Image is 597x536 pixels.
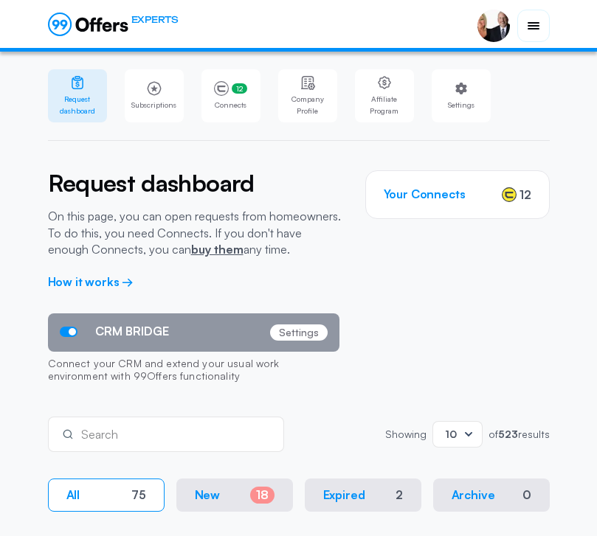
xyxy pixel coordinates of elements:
[396,488,403,502] div: 2
[522,488,531,502] div: 0
[125,69,184,122] a: Subscriptions
[195,488,221,502] p: New
[436,99,486,111] span: Settings
[48,170,343,196] h2: Request dashboard
[129,99,179,111] span: Subscriptions
[66,488,80,502] p: All
[359,93,410,116] span: Affiliate Program
[498,428,518,440] strong: 523
[48,69,107,122] a: Request dashboard
[445,428,457,440] span: 10
[489,429,550,439] p: of results
[323,488,365,502] p: Expired
[48,274,134,289] a: How it works →
[385,429,427,439] p: Showing
[131,488,146,502] div: 75
[433,478,550,512] button: Archive0
[250,487,275,504] div: 18
[305,478,421,512] button: Expired2
[52,93,103,116] span: Request dashboard
[48,478,165,512] button: All75
[201,69,260,122] a: 12Connects
[48,13,179,36] a: EXPERTS
[131,13,179,27] span: EXPERTS
[176,478,293,512] button: New18
[48,208,343,257] p: On this page, you can open requests from homeowners. To do this, you need Connects. If you don't ...
[432,69,491,122] a: Settings
[48,352,339,390] p: Connect your CRM and extend your usual work environment with 99Offers functionality
[278,69,337,122] a: Company Profile
[95,324,169,338] span: CRM BRIDGE
[232,83,247,94] span: 12
[270,324,328,341] p: Settings
[520,186,531,203] span: 12
[355,69,414,122] a: Affiliate Program
[384,187,466,201] h3: Your Connects
[477,10,510,42] img: Rick McBride
[191,242,244,257] a: buy them
[206,99,256,111] span: Connects
[452,488,495,502] p: Archive
[283,93,333,116] span: Company Profile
